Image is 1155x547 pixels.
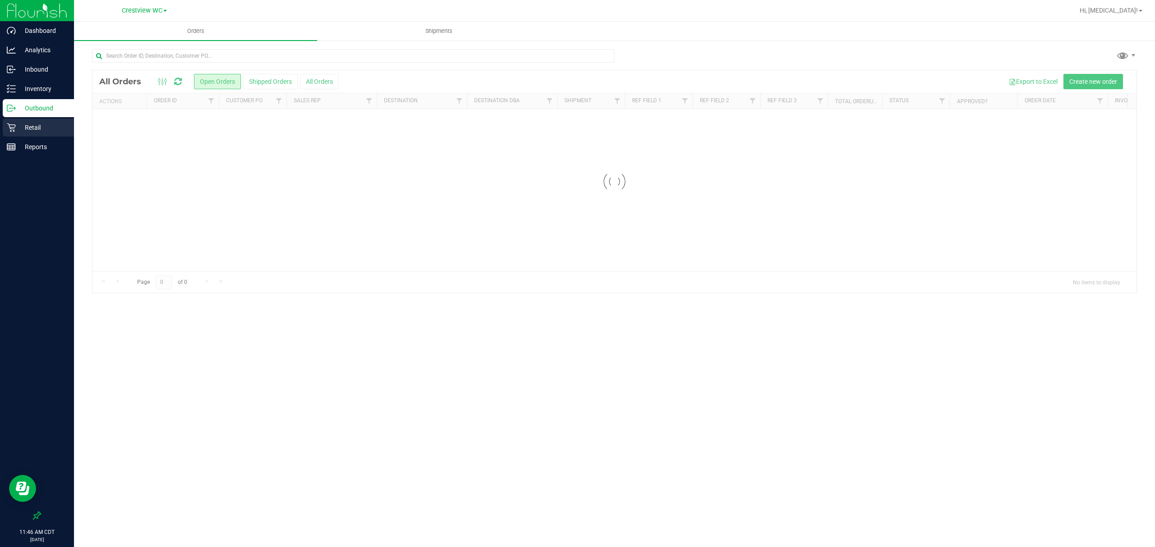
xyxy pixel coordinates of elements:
[16,141,70,152] p: Reports
[1080,7,1138,14] span: Hi, [MEDICAL_DATA]!
[92,49,614,63] input: Search Order ID, Destination, Customer PO...
[32,511,42,520] label: Pin the sidebar to full width on large screens
[7,65,16,74] inline-svg: Inbound
[16,122,70,133] p: Retail
[413,27,465,35] span: Shipments
[122,7,162,14] span: Crestview WC
[16,103,70,114] p: Outbound
[175,27,217,35] span: Orders
[16,45,70,55] p: Analytics
[7,104,16,113] inline-svg: Outbound
[7,26,16,35] inline-svg: Dashboard
[7,46,16,55] inline-svg: Analytics
[4,536,70,543] p: [DATE]
[317,22,560,41] a: Shipments
[7,142,16,151] inline-svg: Reports
[16,25,70,36] p: Dashboard
[16,64,70,75] p: Inbound
[9,475,36,502] iframe: Resource center
[16,83,70,94] p: Inventory
[4,528,70,536] p: 11:46 AM CDT
[74,22,317,41] a: Orders
[7,84,16,93] inline-svg: Inventory
[7,123,16,132] inline-svg: Retail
